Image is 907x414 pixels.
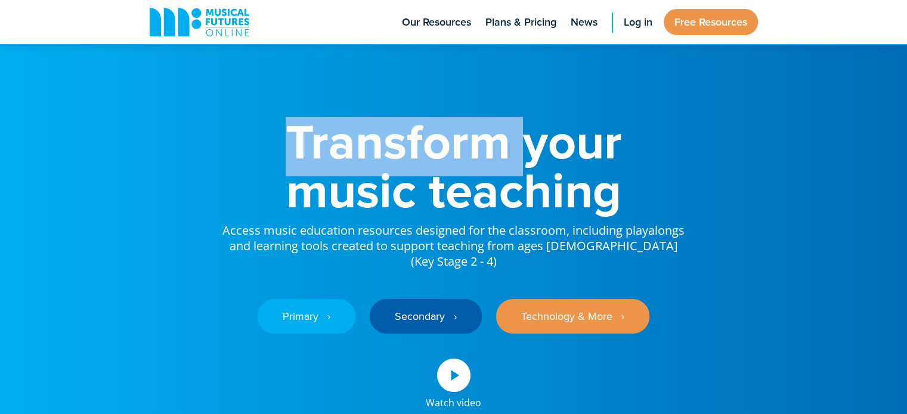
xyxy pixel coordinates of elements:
span: News [571,14,598,30]
span: Our Resources [402,14,471,30]
span: Plans & Pricing [485,14,556,30]
p: Access music education resources designed for the classroom, including playalongs and learning to... [221,214,686,269]
h1: Transform your music teaching [221,117,686,214]
span: Log in [624,14,652,30]
a: Primary ‎‏‏‎ ‎ › [258,299,355,334]
div: Watch video [426,392,481,407]
a: Secondary ‎‏‏‎ ‎ › [370,299,482,334]
a: Free Resources [664,9,758,35]
a: Technology & More ‎‏‏‎ ‎ › [496,299,649,334]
